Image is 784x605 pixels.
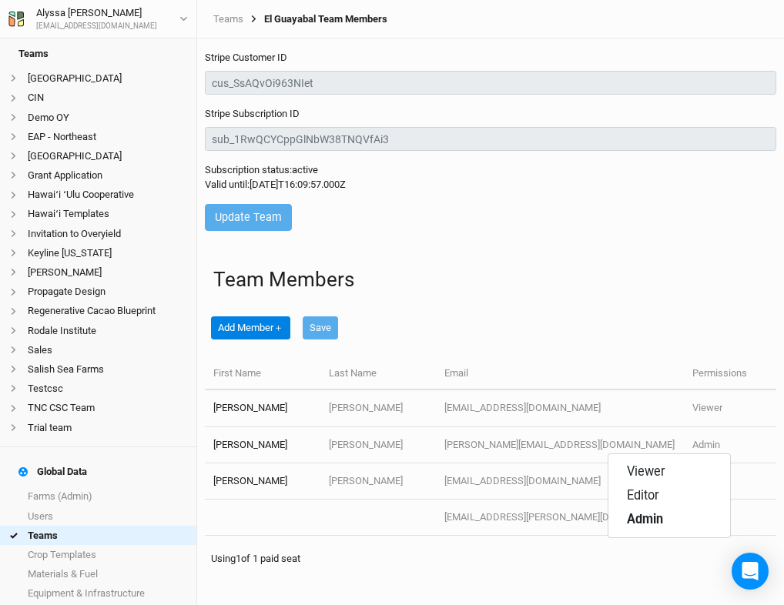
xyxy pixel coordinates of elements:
td: [EMAIL_ADDRESS][DOMAIN_NAME] [436,390,683,426]
button: Update Team [205,204,292,231]
h1: Team Members [213,268,768,292]
td: [EMAIL_ADDRESS][DOMAIN_NAME] [436,463,683,500]
button: Add Member＋ [211,316,290,339]
input: sub_1RwQCYCppGlNbW38TNQVfAi3 [205,127,776,151]
span: Admin [627,511,663,529]
label: Stripe Subscription ID [205,107,300,121]
th: Email [436,358,683,391]
div: Global Data [18,466,87,478]
div: Subscription status: active [205,163,776,177]
td: [PERSON_NAME] [320,390,436,426]
div: El Guayabal Team Members [243,13,387,25]
input: cus_SsAQvOi963NIet [205,71,776,95]
div: Valid until: [DATE]T16:09:57.000Z [205,178,776,192]
label: Stripe Customer ID [205,51,287,65]
button: Alyssa [PERSON_NAME][EMAIL_ADDRESS][DOMAIN_NAME] [8,5,189,32]
div: Open Intercom Messenger [732,553,769,590]
a: Teams [213,13,243,25]
button: Save [303,316,338,339]
div: Viewer [692,401,722,415]
span: Editor [627,487,659,505]
span: Using 1 of 1 paid seat [211,553,300,564]
td: [EMAIL_ADDRESS][PERSON_NAME][DOMAIN_NAME] [436,500,683,536]
h4: Teams [9,38,187,69]
th: First Name [205,358,320,391]
td: [PERSON_NAME] [320,427,436,463]
td: [PERSON_NAME] [205,427,320,463]
td: [PERSON_NAME] [320,463,436,500]
div: Alyssa [PERSON_NAME] [36,5,157,21]
div: [EMAIL_ADDRESS][DOMAIN_NAME] [36,21,157,32]
td: [PERSON_NAME] [205,390,320,426]
th: Last Name [320,358,436,391]
td: [PERSON_NAME] [205,463,320,500]
div: Admin [692,438,720,452]
span: Viewer [627,463,665,481]
td: [PERSON_NAME][EMAIL_ADDRESS][DOMAIN_NAME] [436,427,683,463]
